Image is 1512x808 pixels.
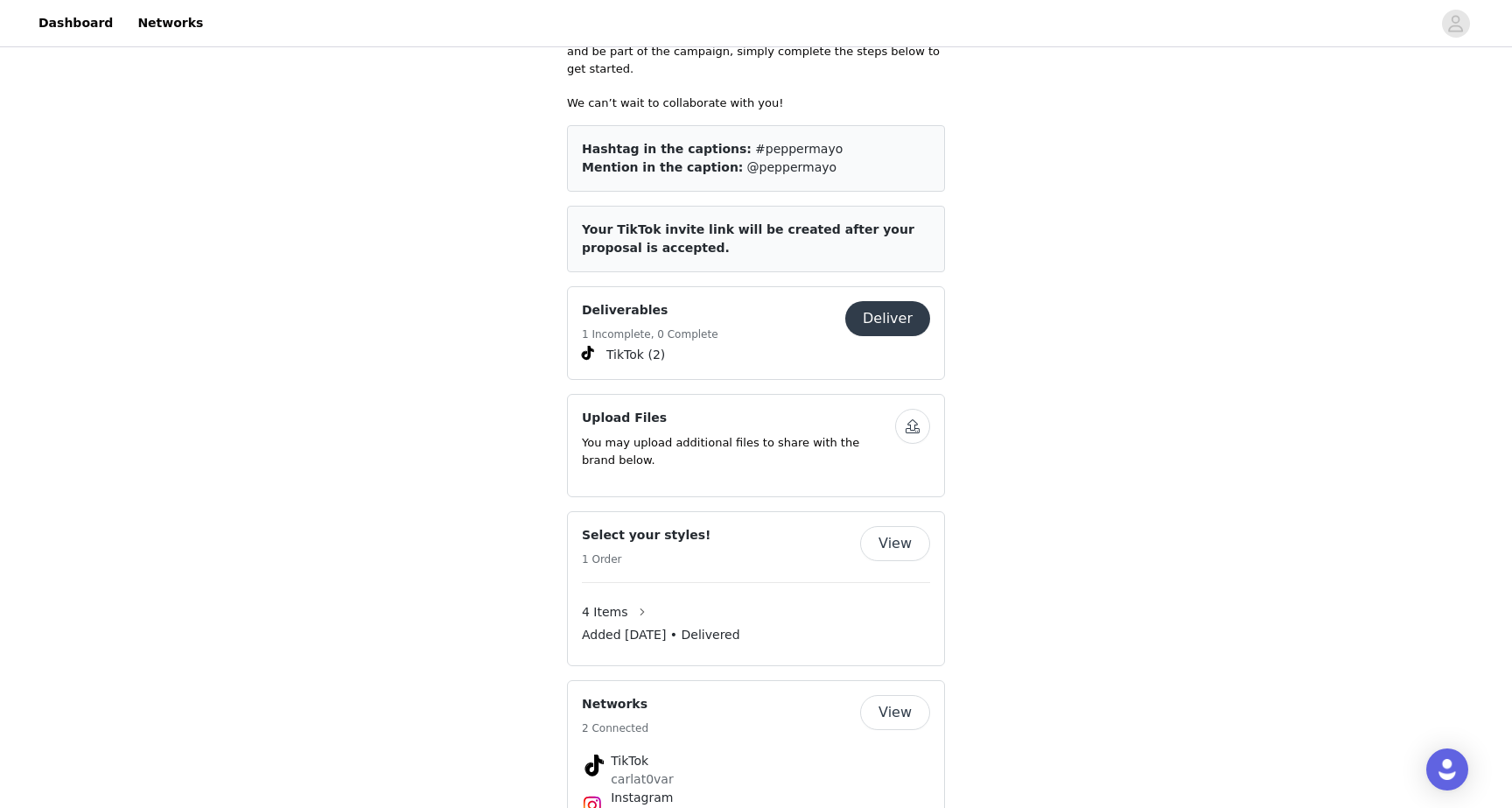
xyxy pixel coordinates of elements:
[611,789,901,807] h4: Instagram
[860,526,930,561] button: View
[567,286,945,380] div: Deliverables
[582,626,740,644] span: Added [DATE] • Delivered
[1426,748,1468,790] div: Open Intercom Messenger
[567,511,945,666] div: Select your styles!
[582,434,895,468] p: You may upload additional files to share with the brand below.
[127,4,213,43] a: Networks
[582,603,628,622] span: 4 Items
[567,26,945,78] p: Spots are strictly limited, so if you’d like to secure your pieces and be part of the campaign, s...
[606,346,665,364] span: TikTok (2)
[611,770,901,789] p: carlat0var
[28,4,123,43] a: Dashboard
[582,222,914,255] span: Your TikTok invite link will be created after your proposal is accepted.
[582,301,718,320] h4: Deliverables
[567,95,945,112] p: We can’t wait to collaborate with you!
[582,327,718,342] h5: 1 Incomplete, 0 Complete
[582,720,648,736] h5: 2 Connected
[1447,10,1464,38] div: avatar
[582,526,710,545] h4: Select your styles!
[582,552,710,567] h5: 1 Order
[582,142,752,156] span: Hashtag in the captions:
[755,142,843,156] span: #peppermayo
[611,752,901,770] h4: TikTok
[747,160,836,174] span: @peppermayo
[582,695,648,713] h4: Networks
[582,160,743,174] span: Mention in the caption:
[860,695,930,730] button: View
[582,409,895,427] h4: Upload Files
[845,301,930,336] button: Deliver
